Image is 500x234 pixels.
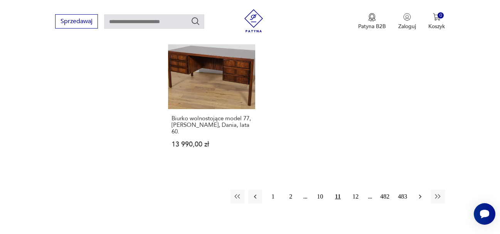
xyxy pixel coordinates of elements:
[358,13,386,30] a: Ikona medaluPatyna B2B
[433,13,441,21] img: Ikona koszyka
[398,13,416,30] button: Zaloguj
[242,9,265,32] img: Patyna - sklep z meblami i dekoracjami vintage
[368,13,376,22] img: Ikona medalu
[55,14,98,29] button: Sprzedawaj
[378,190,392,204] button: 482
[358,23,386,30] p: Patyna B2B
[438,12,444,19] div: 0
[313,190,327,204] button: 10
[191,17,200,26] button: Szukaj
[428,23,445,30] p: Koszyk
[474,203,495,225] iframe: Smartsupp widget button
[55,19,98,25] a: Sprzedawaj
[172,115,252,135] h3: Biurko wolnostojące model 77, [PERSON_NAME], Dania, lata 60.
[284,190,298,204] button: 2
[168,22,255,163] a: KlasykBiurko wolnostojące model 77, Omann Jun, Dania, lata 60.Biurko wolnostojące model 77, [PERS...
[428,13,445,30] button: 0Koszyk
[358,13,386,30] button: Patyna B2B
[266,190,280,204] button: 1
[331,190,345,204] button: 11
[396,190,409,204] button: 483
[348,190,362,204] button: 12
[403,13,411,21] img: Ikonka użytkownika
[172,141,252,148] p: 13 990,00 zł
[398,23,416,30] p: Zaloguj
